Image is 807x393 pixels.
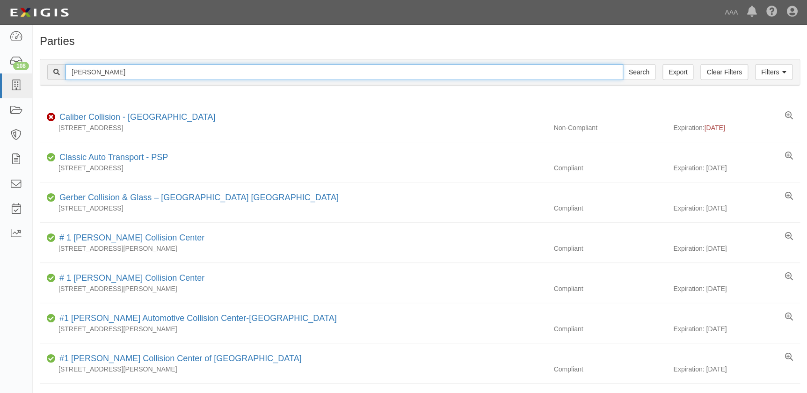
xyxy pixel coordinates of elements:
[59,273,204,283] a: # 1 [PERSON_NAME] Collision Center
[56,192,339,204] div: Gerber Collision & Glass – Houston Brighton
[40,324,546,334] div: [STREET_ADDRESS][PERSON_NAME]
[47,195,56,201] i: Compliant
[56,152,168,164] div: Classic Auto Transport - PSP
[59,112,215,122] a: Caliber Collision - [GEOGRAPHIC_DATA]
[56,313,337,325] div: #1 Cochran Automotive Collision Center-Monroeville
[56,111,215,124] div: Caliber Collision - Gainesville
[40,204,546,213] div: [STREET_ADDRESS]
[785,111,793,121] a: View results summary
[47,356,56,362] i: Compliant
[546,123,673,132] div: Non-Compliant
[704,124,725,131] span: [DATE]
[59,233,204,242] a: # 1 [PERSON_NAME] Collision Center
[546,284,673,293] div: Compliant
[673,364,800,374] div: Expiration: [DATE]
[13,62,29,70] div: 108
[59,193,339,202] a: Gerber Collision & Glass – [GEOGRAPHIC_DATA] [GEOGRAPHIC_DATA]
[59,354,302,363] a: #1 [PERSON_NAME] Collision Center of [GEOGRAPHIC_DATA]
[47,154,56,161] i: Compliant
[546,204,673,213] div: Compliant
[546,364,673,374] div: Compliant
[785,192,793,201] a: View results summary
[40,163,546,173] div: [STREET_ADDRESS]
[785,232,793,241] a: View results summary
[47,235,56,241] i: Compliant
[785,353,793,362] a: View results summary
[47,315,56,322] i: Compliant
[40,123,546,132] div: [STREET_ADDRESS]
[720,3,742,22] a: AAA
[56,353,302,365] div: #1 Cochran Collision Center of Greensburg
[673,324,800,334] div: Expiration: [DATE]
[59,313,337,323] a: #1 [PERSON_NAME] Automotive Collision Center-[GEOGRAPHIC_DATA]
[673,284,800,293] div: Expiration: [DATE]
[700,64,748,80] a: Clear Filters
[785,152,793,161] a: View results summary
[766,7,778,18] i: Help Center - Complianz
[546,163,673,173] div: Compliant
[47,114,56,121] i: Non-Compliant
[673,163,800,173] div: Expiration: [DATE]
[40,364,546,374] div: [STREET_ADDRESS][PERSON_NAME]
[65,64,623,80] input: Search
[546,324,673,334] div: Compliant
[785,272,793,282] a: View results summary
[47,275,56,282] i: Compliant
[662,64,693,80] a: Export
[785,313,793,322] a: View results summary
[40,35,800,47] h1: Parties
[546,244,673,253] div: Compliant
[40,244,546,253] div: [STREET_ADDRESS][PERSON_NAME]
[673,244,800,253] div: Expiration: [DATE]
[7,4,72,21] img: logo-5460c22ac91f19d4615b14bd174203de0afe785f0fc80cf4dbbc73dc1793850b.png
[623,64,655,80] input: Search
[755,64,792,80] a: Filters
[59,153,168,162] a: Classic Auto Transport - PSP
[56,272,204,284] div: # 1 Cochran Collision Center
[673,123,800,132] div: Expiration:
[673,204,800,213] div: Expiration: [DATE]
[56,232,204,244] div: # 1 Cochran Collision Center
[40,284,546,293] div: [STREET_ADDRESS][PERSON_NAME]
